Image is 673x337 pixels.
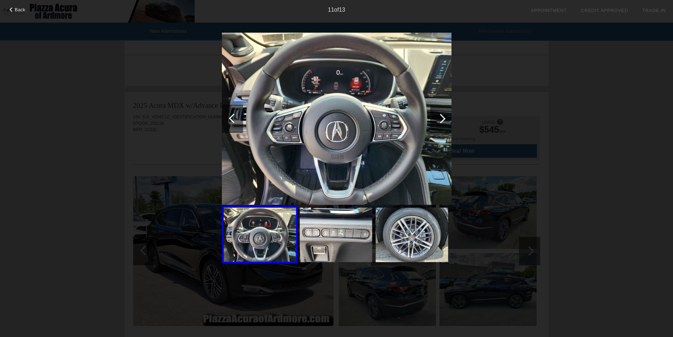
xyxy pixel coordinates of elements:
span: 11 [328,7,334,13]
span: 13 [339,7,345,13]
span: Back [15,7,25,12]
img: a09f026683325cca384efb58787e594fx.jpg [376,208,448,262]
a: Credit Approved [581,8,628,13]
a: Appointment [531,8,567,13]
img: 0c8366931455bd884e8c47928b791738x.jpg [222,33,451,205]
img: 22a3cecb0b3a70a2ced2c7ce55fa4c15x.jpg [300,208,372,262]
a: Trade-In [642,8,666,13]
